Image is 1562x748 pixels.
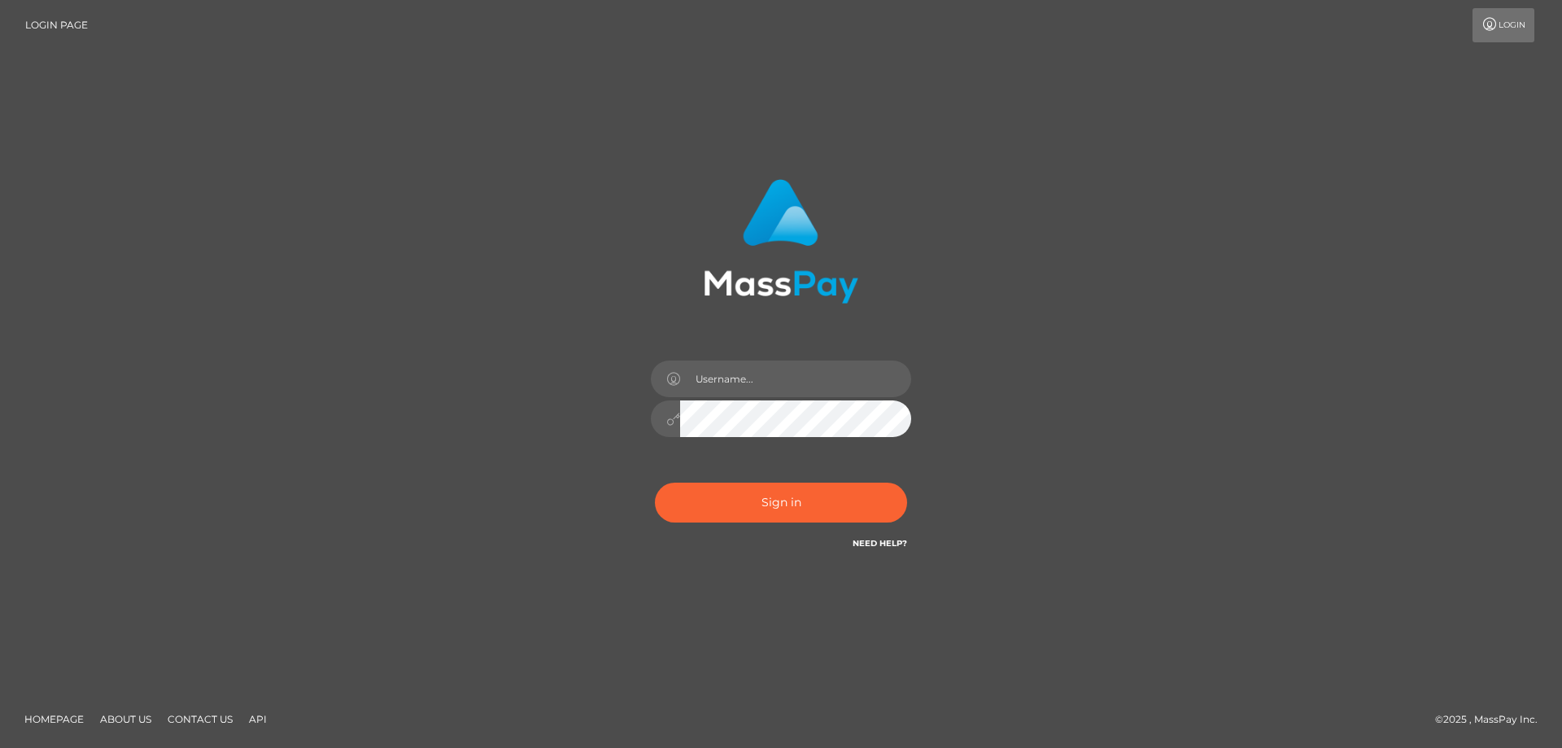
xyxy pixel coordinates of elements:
button: Sign in [655,483,907,523]
a: Contact Us [161,706,239,732]
input: Username... [680,361,911,397]
div: © 2025 , MassPay Inc. [1435,711,1550,728]
a: About Us [94,706,158,732]
img: MassPay Login [704,179,858,304]
a: Login [1473,8,1534,42]
a: Homepage [18,706,90,732]
a: Need Help? [853,538,907,549]
a: API [242,706,273,732]
a: Login Page [25,8,88,42]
